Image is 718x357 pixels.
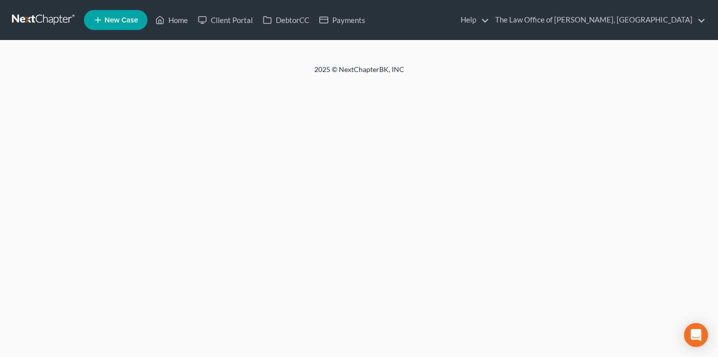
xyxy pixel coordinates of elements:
a: Home [150,11,193,29]
a: Client Portal [193,11,258,29]
a: DebtorCC [258,11,314,29]
a: The Law Office of [PERSON_NAME], [GEOGRAPHIC_DATA] [490,11,706,29]
div: 2025 © NextChapterBK, INC [74,64,644,82]
new-legal-case-button: New Case [84,10,147,30]
a: Help [456,11,489,29]
div: Open Intercom Messenger [684,323,708,347]
a: Payments [314,11,370,29]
